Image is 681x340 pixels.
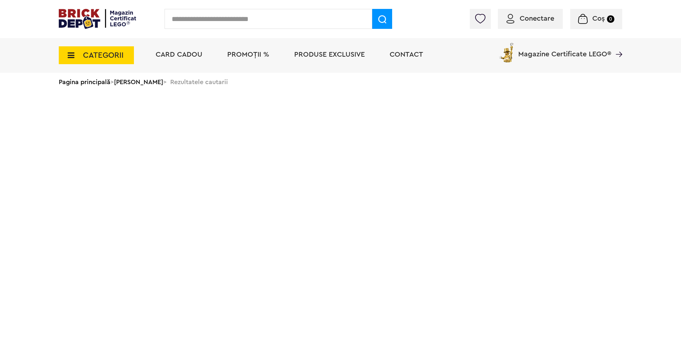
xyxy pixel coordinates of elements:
[114,79,163,85] a: [PERSON_NAME]
[611,41,622,48] a: Magazine Certificate LEGO®
[390,51,423,58] a: Contact
[156,51,202,58] a: Card Cadou
[592,15,605,22] span: Coș
[59,73,622,91] div: > > Rezultatele cautarii
[518,41,611,58] span: Magazine Certificate LEGO®
[227,51,269,58] a: PROMOȚII %
[506,15,554,22] a: Conectare
[59,79,110,85] a: Pagina principală
[83,51,124,59] span: CATEGORII
[607,15,614,23] small: 0
[520,15,554,22] span: Conectare
[294,51,365,58] a: Produse exclusive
